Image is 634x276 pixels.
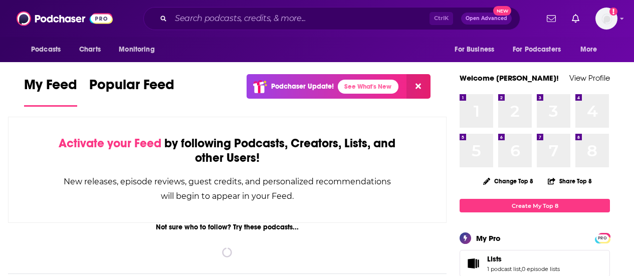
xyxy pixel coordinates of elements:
[595,8,617,30] span: Logged in as mdekoning
[89,76,174,107] a: Popular Feed
[595,8,617,30] img: User Profile
[596,234,608,242] span: PRO
[547,171,592,191] button: Share Top 8
[595,8,617,30] button: Show profile menu
[568,10,583,27] a: Show notifications dropdown
[477,175,539,187] button: Change Top 8
[89,76,174,99] span: Popular Feed
[487,254,502,263] span: Lists
[463,256,483,270] a: Lists
[24,76,77,99] span: My Feed
[59,174,396,203] div: New releases, episode reviews, guest credits, and personalized recommendations will begin to appe...
[271,82,334,91] p: Podchaser Update!
[543,10,560,27] a: Show notifications dropdown
[143,7,520,30] div: Search podcasts, credits, & more...
[596,234,608,241] a: PRO
[448,40,507,59] button: open menu
[430,12,453,25] span: Ctrl K
[513,43,561,57] span: For Podcasters
[59,136,161,151] span: Activate your Feed
[476,233,501,243] div: My Pro
[487,254,560,263] a: Lists
[493,6,511,16] span: New
[609,8,617,16] svg: Add a profile image
[580,43,597,57] span: More
[338,80,398,94] a: See What's New
[59,136,396,165] div: by following Podcasts, Creators, Lists, and other Users!
[24,76,77,107] a: My Feed
[521,265,522,272] span: ,
[573,40,610,59] button: open menu
[461,13,512,25] button: Open AdvancedNew
[460,73,559,83] a: Welcome [PERSON_NAME]!
[455,43,494,57] span: For Business
[119,43,154,57] span: Monitoring
[171,11,430,27] input: Search podcasts, credits, & more...
[112,40,167,59] button: open menu
[466,16,507,21] span: Open Advanced
[460,199,610,212] a: Create My Top 8
[79,43,101,57] span: Charts
[24,40,74,59] button: open menu
[8,223,447,231] div: Not sure who to follow? Try these podcasts...
[31,43,61,57] span: Podcasts
[569,73,610,83] a: View Profile
[522,265,560,272] a: 0 episode lists
[487,265,521,272] a: 1 podcast list
[73,40,107,59] a: Charts
[17,9,113,28] img: Podchaser - Follow, Share and Rate Podcasts
[506,40,575,59] button: open menu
